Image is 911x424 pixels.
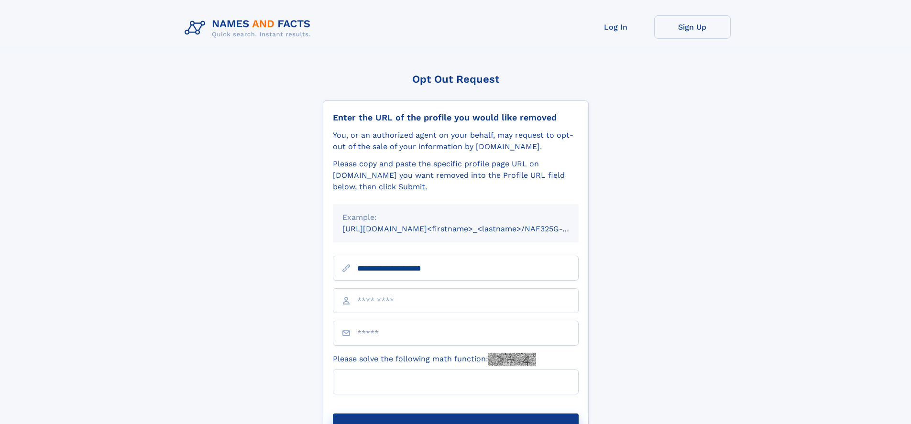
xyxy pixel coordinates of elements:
div: Opt Out Request [323,73,589,85]
a: Sign Up [654,15,731,39]
div: Please copy and paste the specific profile page URL on [DOMAIN_NAME] you want removed into the Pr... [333,158,579,193]
div: Enter the URL of the profile you would like removed [333,112,579,123]
label: Please solve the following math function: [333,353,536,366]
div: Example: [342,212,569,223]
small: [URL][DOMAIN_NAME]<firstname>_<lastname>/NAF325G-xxxxxxxx [342,224,597,233]
a: Log In [578,15,654,39]
img: Logo Names and Facts [181,15,318,41]
div: You, or an authorized agent on your behalf, may request to opt-out of the sale of your informatio... [333,130,579,152]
